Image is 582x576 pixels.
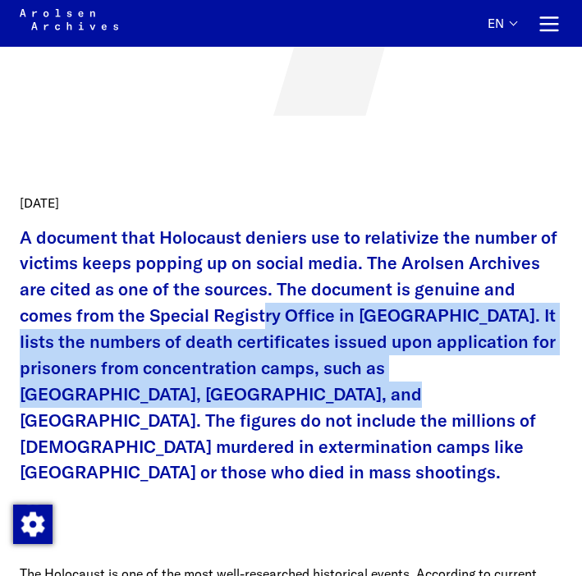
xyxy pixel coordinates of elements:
nav: Primary [488,8,562,39]
div: Change consent [12,504,52,543]
img: Change consent [13,505,53,544]
time: [DATE] [20,195,59,211]
button: English, language selection [488,16,516,47]
p: A document that Holocaust deniers use to relativize the number of victims keeps popping up on soc... [20,225,562,487]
